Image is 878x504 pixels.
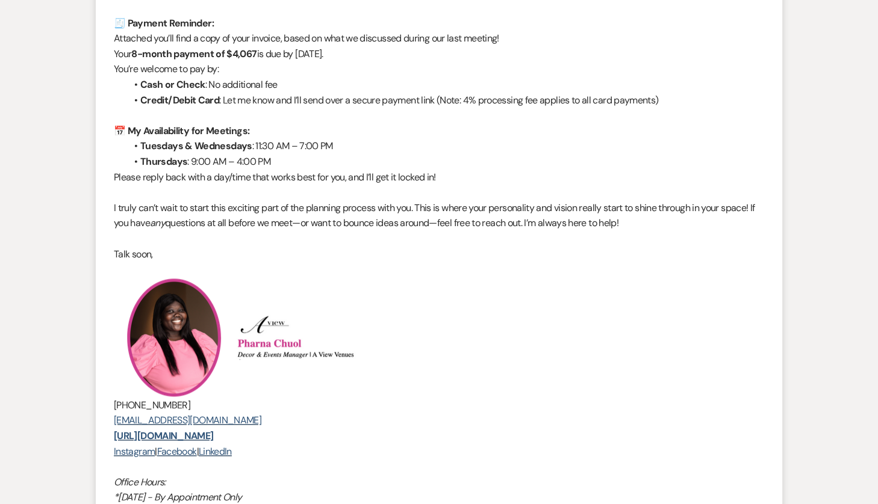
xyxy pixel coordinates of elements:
[199,445,232,458] a: LinkedIn
[140,94,219,106] strong: Credit/Debit Card
[114,277,234,398] img: PC .png
[114,429,213,442] a: [URL][DOMAIN_NAME]
[114,247,764,262] p: Talk soon,
[126,138,764,154] li: : 11:30 AM – 7:00 PM
[126,93,764,108] li: : Let me know and I’ll send over a secure payment link (Note: 4% processing fee applies to all ca...
[114,414,261,426] a: [EMAIL_ADDRESS][DOMAIN_NAME]
[140,78,205,91] strong: Cash or Check
[114,46,764,62] p: Your is due by [DATE].
[114,491,241,503] em: *[DATE] - By Appointment Only
[114,445,155,458] a: Instagram
[114,17,214,29] strong: 🧾 Payment Reminder:
[157,445,197,458] a: Facebook
[140,140,252,152] strong: Tuesdays & Wednesdays
[114,170,764,185] p: Please reply back with a day/time that works best for you, and I’ll get it locked in!
[126,77,764,93] li: : No additional fee
[155,445,157,458] span: |
[114,61,764,77] p: You’re welcome to pay by:
[114,31,764,46] p: Attached you’ll find a copy of your invoice, based on what we discussed during our last meeting!
[126,154,764,170] li: : 9:00 AM – 4:00 PM
[114,476,166,488] em: Office Hours:
[236,315,370,360] img: Screenshot 2025-04-02 at 3.30.15 PM.png
[114,200,764,231] p: I truly can’t wait to start this exciting part of the planning process with you. This is where yo...
[197,445,199,458] span: |
[150,217,165,229] em: any
[114,124,249,137] strong: 📅 My Availability for Meetings:
[140,155,187,168] strong: Thursdays
[131,48,257,60] strong: 8-month payment of $4,067
[114,399,190,411] span: [PHONE_NUMBER]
